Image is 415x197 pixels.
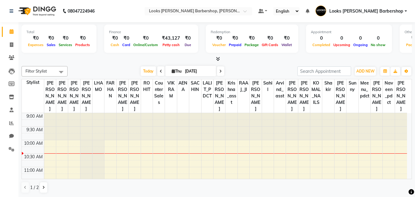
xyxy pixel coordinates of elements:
div: ₹0 [132,35,159,42]
img: logo [16,2,58,20]
div: ₹0 [121,35,132,42]
div: ₹0 [280,35,293,42]
span: RAAJ_JI [238,79,249,93]
span: LALIT_PDCT [202,79,213,100]
span: SACHIN [189,79,201,93]
div: Appointment [311,30,387,35]
span: [PERSON_NAME] [395,79,407,113]
div: 9:30 AM [25,127,44,133]
span: Sales [45,43,57,47]
span: FARHAN [104,79,116,100]
span: Upcoming [332,43,352,47]
div: ₹43,127 [159,35,182,42]
span: Products [74,43,92,47]
div: ₹0 [57,35,74,42]
span: Sunny [346,79,358,93]
div: 0 [311,35,332,42]
span: Cash [109,43,121,47]
span: [PERSON_NAME] [129,79,140,113]
span: Prepaid [227,43,243,47]
div: 0 [332,35,352,42]
div: 9:00 AM [25,113,44,120]
span: [PERSON_NAME] [80,79,92,113]
span: [PERSON_NAME] [44,79,56,113]
span: Filter Stylist [25,69,47,73]
div: Total [26,30,92,35]
span: [PERSON_NAME] [335,79,346,113]
span: Card [121,43,132,47]
span: [PERSON_NAME] [298,79,310,113]
span: sahil [262,79,274,93]
div: 10:30 AM [23,154,44,160]
span: Looks [PERSON_NAME] Barbershop [329,8,403,14]
div: ₹0 [260,35,280,42]
span: Counter Sales [153,79,165,106]
span: [PERSON_NAME] [250,79,261,113]
input: 2025-09-04 [183,67,214,76]
b: 08047224946 [68,2,95,20]
span: [PERSON_NAME] [68,79,80,113]
span: KOMAL_NAILS [310,79,322,106]
span: AENA [177,79,189,93]
div: ₹0 [45,35,57,42]
span: Meenu_pdct [359,79,370,100]
span: 1 / 2 [30,184,39,191]
span: Petty cash [161,43,181,47]
span: Voucher [211,43,227,47]
span: ADD NEW [356,69,374,73]
span: [PERSON_NAME] [56,79,68,113]
div: ₹0 [26,35,45,42]
span: Expenses [26,43,45,47]
button: ADD NEW [355,67,376,76]
div: 11:00 AM [23,167,44,174]
div: ₹0 [109,35,121,42]
span: Completed [311,43,332,47]
input: Search Appointment [297,66,351,76]
div: Redemption [211,30,293,35]
span: [PERSON_NAME] [213,79,225,113]
img: Looks Karol Bagh Barbershop [315,6,326,16]
div: ₹0 [243,35,260,42]
span: Wallet [280,43,293,47]
span: Arvind_asst [274,79,286,100]
div: Finance [109,30,193,35]
span: Due [183,43,193,47]
div: 0 [369,35,387,42]
span: Gift Cards [260,43,280,47]
div: 10:00 AM [23,140,44,147]
div: 0 [352,35,369,42]
span: ROHIT [141,79,153,93]
span: Naveen_pdct [383,79,394,106]
div: ₹0 [211,35,227,42]
span: VIKRAM [165,79,177,100]
span: [PERSON_NAME] [286,79,298,113]
span: Services [57,43,74,47]
span: Package [243,43,260,47]
span: Today [141,66,156,76]
span: Krishna_asst [225,79,237,106]
span: Online/Custom [132,43,159,47]
div: ₹0 [182,35,193,42]
span: Ongoing [352,43,369,47]
div: Stylist [22,79,44,86]
span: [PERSON_NAME] [371,79,382,113]
div: ₹0 [74,35,92,42]
div: ₹0 [227,35,243,42]
span: Thu [170,69,183,73]
span: Shakir [322,79,334,93]
span: [PERSON_NAME] [117,79,128,113]
span: LHAMO [92,79,104,93]
span: No show [369,43,387,47]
